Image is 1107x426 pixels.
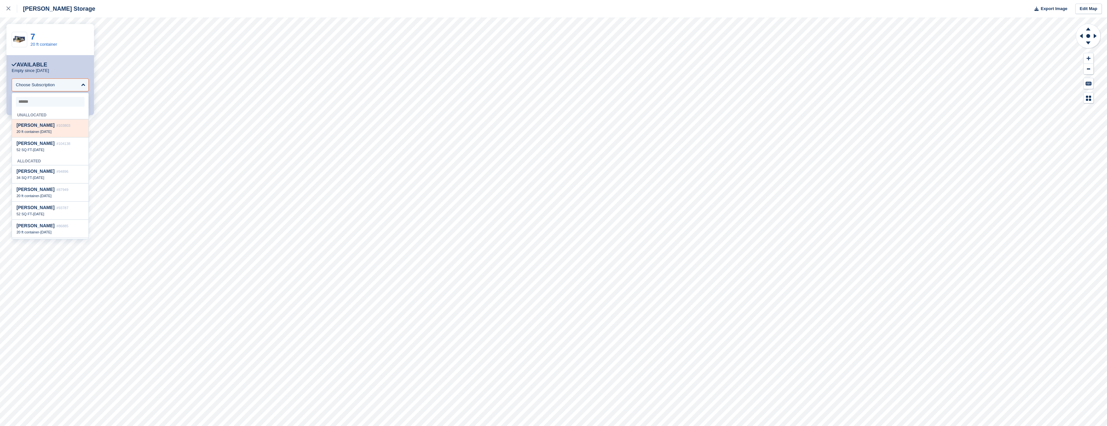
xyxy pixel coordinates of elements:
span: #104138 [56,142,70,146]
button: Zoom Out [1084,64,1093,75]
span: [DATE] [33,148,44,152]
span: Export Image [1041,6,1067,12]
span: [DATE] [33,212,44,216]
span: 52 SQ FT [17,212,32,216]
div: Choose Subscription [16,82,55,88]
div: - [17,230,84,234]
p: Empty since [DATE] [12,68,49,73]
span: 20 ft container [17,130,39,134]
a: 7 [30,32,35,41]
div: Allocated [12,155,88,165]
div: - [17,194,84,198]
button: Zoom In [1084,53,1093,64]
img: 20.jpg [12,34,27,45]
a: 20 ft container [30,42,57,47]
span: [PERSON_NAME] [17,187,54,192]
span: [DATE] [40,194,52,198]
span: #94896 [56,170,68,173]
span: #93787 [56,206,68,210]
span: [DATE] [33,176,44,180]
span: [DATE] [40,230,52,234]
div: [PERSON_NAME] Storage [17,5,95,13]
div: - [17,175,84,180]
span: #87949 [56,188,68,192]
span: [PERSON_NAME] [17,205,54,210]
div: - [17,212,84,216]
div: Available [12,62,47,68]
span: [PERSON_NAME] [17,169,54,174]
span: #103803 [56,124,70,127]
span: [PERSON_NAME] [17,223,54,228]
span: 34 SQ FT [17,176,32,180]
button: Export Image [1031,4,1067,14]
div: - [17,129,84,134]
button: Map Legend [1084,93,1093,103]
span: 52 SQ FT [17,148,32,152]
span: [PERSON_NAME] [17,123,54,128]
span: 20 ft container [17,194,39,198]
a: Edit Map [1075,4,1102,14]
div: - [17,148,84,152]
span: #86885 [56,224,68,228]
span: [PERSON_NAME] [17,141,54,146]
span: [DATE] [40,130,52,134]
button: Keyboard Shortcuts [1084,78,1093,89]
div: Unallocated [12,109,88,119]
span: 20 ft container [17,230,39,234]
